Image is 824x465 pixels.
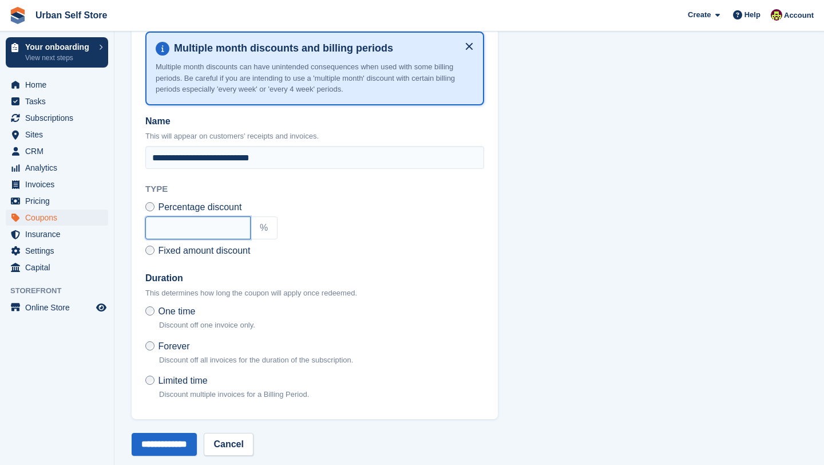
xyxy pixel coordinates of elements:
[25,93,94,109] span: Tasks
[25,77,94,93] span: Home
[6,193,108,209] a: menu
[25,193,94,209] span: Pricing
[145,306,154,316] input: One time Discount off one invoice only.
[6,243,108,259] a: menu
[9,7,26,24] img: stora-icon-8386f47178a22dfd0bd8f6a31ec36ba5ce8667c1dd55bd0f319d3a0aa187defe.svg
[25,259,94,275] span: Capital
[145,341,154,350] input: Forever Discount off all invoices for the duration of the subscription.
[158,376,207,385] span: Limited time
[145,287,484,299] p: This determines how long the coupon will apply once redeemed.
[145,376,154,385] input: Limited time Discount multiple invoices for a Billing Period.
[145,131,484,142] p: This will appear on customers' receipts and invoices.
[158,341,189,351] span: Forever
[145,246,154,255] input: Fixed amount discount
[159,320,255,331] p: Discount off one invoice only.
[25,176,94,192] span: Invoices
[744,9,760,21] span: Help
[25,143,94,159] span: CRM
[25,110,94,126] span: Subscriptions
[159,389,309,400] p: Discount multiple invoices for a Billing Period.
[156,61,474,95] p: Multiple month discounts can have unintended consequences when used with some billing periods. Be...
[6,77,108,93] a: menu
[204,433,253,456] a: Cancel
[6,143,108,159] a: menu
[10,285,114,297] span: Storefront
[25,127,94,143] span: Sites
[158,306,195,316] span: One time
[6,93,108,109] a: menu
[6,176,108,192] a: menu
[145,183,484,196] h2: Type
[784,10,814,21] span: Account
[6,226,108,242] a: menu
[25,300,94,316] span: Online Store
[158,202,241,212] span: Percentage discount
[25,160,94,176] span: Analytics
[771,9,782,21] img: Dan Crosland
[169,42,474,55] h4: Multiple month discounts and billing periods
[25,210,94,226] span: Coupons
[6,160,108,176] a: menu
[25,53,93,63] p: View next steps
[31,6,112,25] a: Urban Self Store
[158,246,250,255] span: Fixed amount discount
[6,127,108,143] a: menu
[6,110,108,126] a: menu
[6,259,108,275] a: menu
[25,243,94,259] span: Settings
[25,226,94,242] span: Insurance
[25,43,93,51] p: Your onboarding
[159,354,353,366] p: Discount off all invoices for the duration of the subscription.
[145,115,484,128] label: Name
[6,300,108,316] a: menu
[94,301,108,314] a: Preview store
[6,37,108,68] a: Your onboarding View next steps
[145,202,154,211] input: Percentage discount
[6,210,108,226] a: menu
[688,9,711,21] span: Create
[145,271,484,285] label: Duration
